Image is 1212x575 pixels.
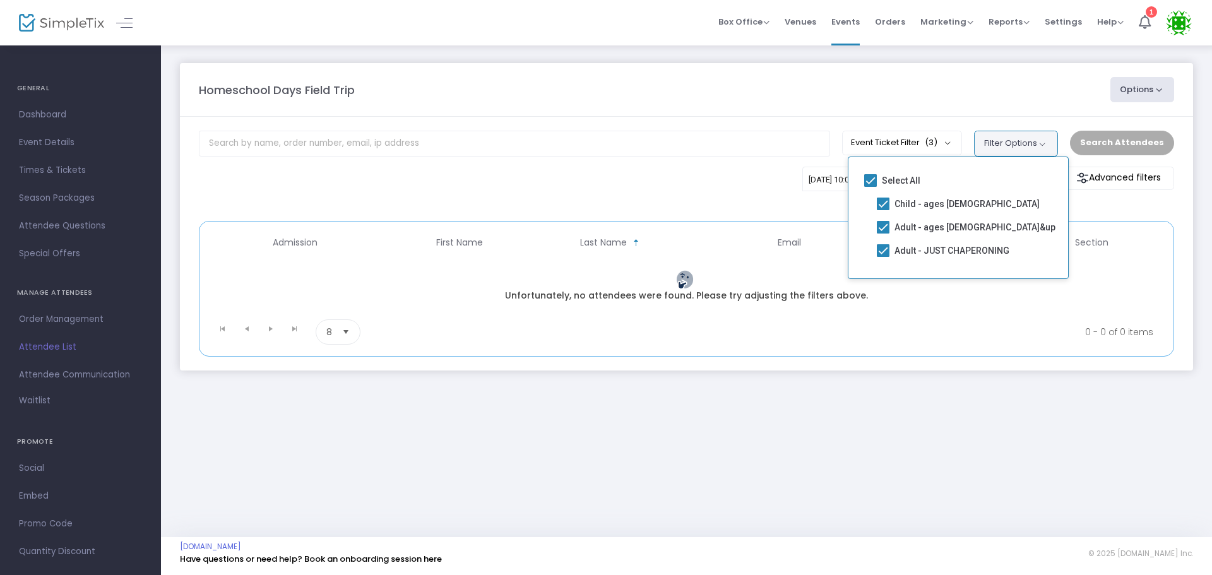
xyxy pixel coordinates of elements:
span: Attendee Communication [19,367,142,383]
m-button: Advanced filters [1063,167,1174,190]
h4: PROMOTE [17,429,144,454]
span: Adult - JUST CHAPERONING [894,243,1009,258]
span: Adult - ages [DEMOGRAPHIC_DATA]&up [894,220,1055,235]
span: (3) [925,138,937,148]
button: Options [1110,77,1175,102]
span: Social [19,460,142,477]
span: Waitlist [19,394,50,407]
span: Attendee List [19,339,142,355]
div: Unfortunately, no attendees were found. Please try adjusting the filters above. [209,289,1164,302]
span: Marketing [920,16,973,28]
span: Season Packages [19,190,142,206]
h4: MANAGE ATTENDEES [17,280,144,305]
span: Help [1097,16,1124,28]
span: Reports [989,16,1030,28]
span: Child - ages [DEMOGRAPHIC_DATA] [894,196,1040,211]
a: Have questions or need help? Book an onboarding session here [180,553,442,565]
button: Filter Options [974,131,1058,156]
div: 1 [1146,6,1157,18]
span: [DATE] 10:00 AM - [DATE] 12:30 PM • 0 attendees [809,175,984,184]
span: Admission [273,237,318,248]
button: Select [337,320,355,344]
span: Attendee Questions [19,218,142,234]
span: Order Management [19,311,142,328]
span: Email [778,237,801,248]
button: Event Ticket Filter(3) [842,131,962,155]
span: Quantity Discount [19,543,142,560]
span: First Name [436,237,483,248]
span: Events [831,6,860,38]
span: Event Details [19,134,142,151]
span: Last Name [580,237,627,248]
span: Dashboard [19,107,142,123]
span: Sortable [631,238,641,248]
kendo-pager-info: 0 - 0 of 0 items [485,319,1153,345]
img: face-thinking.png [675,270,694,289]
span: Select All [882,173,920,188]
span: Embed [19,488,142,504]
img: filter [1076,172,1089,184]
span: Promo Code [19,516,142,532]
span: 8 [326,326,332,338]
span: Special Offers [19,246,142,262]
m-panel-title: Homeschool Days Field Trip [199,81,355,98]
span: Times & Tickets [19,162,142,179]
input: Search by name, order number, email, ip address [199,131,830,157]
a: [DOMAIN_NAME] [180,542,241,552]
span: Orders [875,6,905,38]
div: Data table [206,228,1167,314]
span: Box Office [718,16,769,28]
span: Settings [1045,6,1082,38]
span: © 2025 [DOMAIN_NAME] Inc. [1088,548,1193,559]
h4: GENERAL [17,76,144,101]
span: Section [1075,237,1108,248]
span: Venues [785,6,816,38]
